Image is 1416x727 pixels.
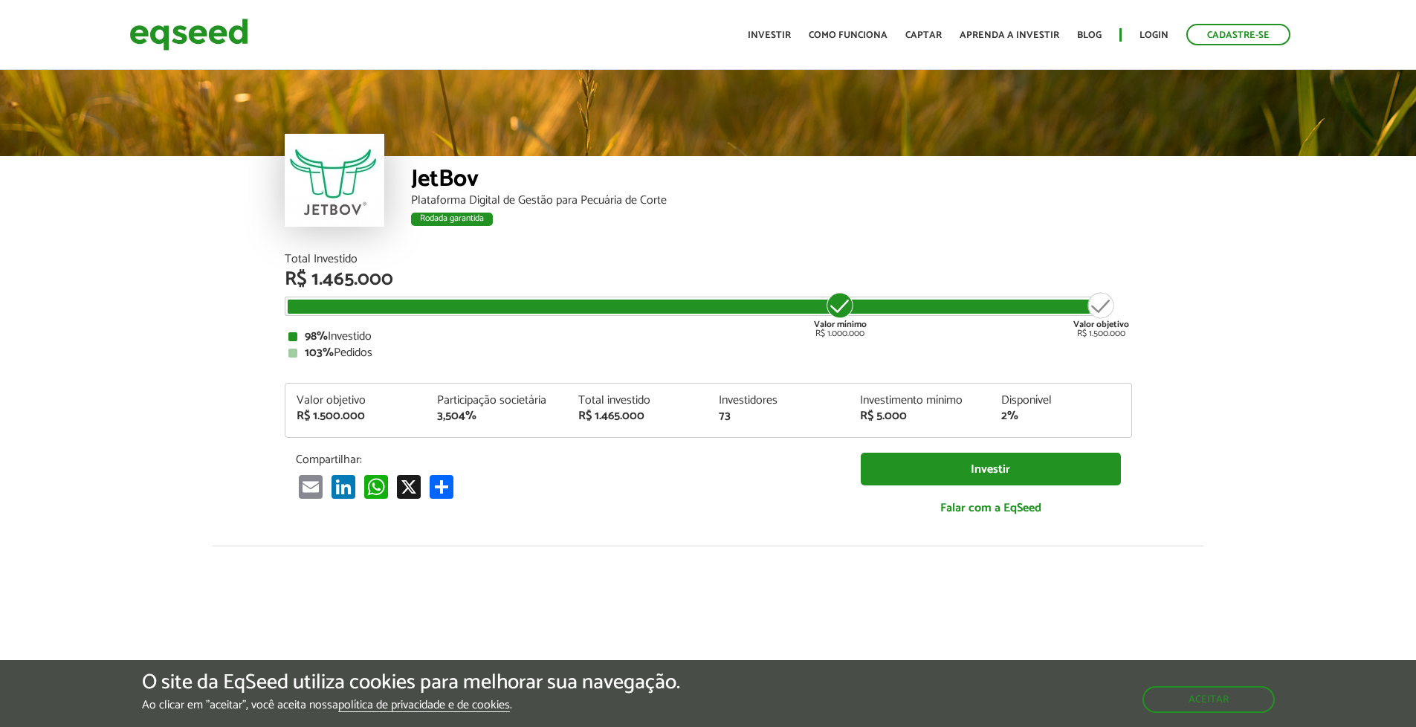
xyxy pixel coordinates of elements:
[427,474,456,499] a: Share
[297,410,416,422] div: R$ 1.500.000
[142,698,680,712] p: Ao clicar em "aceitar", você aceita nossa .
[437,395,556,407] div: Participação societária
[285,253,1132,265] div: Total Investido
[719,395,838,407] div: Investidores
[719,410,838,422] div: 73
[1073,317,1129,332] strong: Valor objetivo
[748,30,791,40] a: Investir
[860,395,979,407] div: Investimento mínimo
[578,410,697,422] div: R$ 1.465.000
[411,213,493,226] div: Rodada garantida
[305,326,328,346] strong: 98%
[296,453,838,467] p: Compartilhar:
[1073,291,1129,338] div: R$ 1.500.000
[285,270,1132,289] div: R$ 1.465.000
[814,317,867,332] strong: Valor mínimo
[1001,410,1120,422] div: 2%
[288,331,1128,343] div: Investido
[1186,24,1290,45] a: Cadastre-se
[1077,30,1102,40] a: Blog
[411,195,1132,207] div: Plataforma Digital de Gestão para Pecuária de Corte
[861,493,1121,523] a: Falar com a EqSeed
[960,30,1059,40] a: Aprenda a investir
[860,410,979,422] div: R$ 5.000
[812,291,868,338] div: R$ 1.000.000
[329,474,358,499] a: LinkedIn
[142,671,680,694] h5: O site da EqSeed utiliza cookies para melhorar sua navegação.
[1139,30,1168,40] a: Login
[288,347,1128,359] div: Pedidos
[297,395,416,407] div: Valor objetivo
[578,395,697,407] div: Total investido
[1142,686,1275,713] button: Aceitar
[437,410,556,422] div: 3,504%
[129,15,248,54] img: EqSeed
[394,474,424,499] a: X
[1001,395,1120,407] div: Disponível
[338,699,510,712] a: política de privacidade e de cookies
[296,474,326,499] a: Email
[861,453,1121,486] a: Investir
[305,343,334,363] strong: 103%
[809,30,888,40] a: Como funciona
[361,474,391,499] a: WhatsApp
[411,167,1132,195] div: JetBov
[905,30,942,40] a: Captar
